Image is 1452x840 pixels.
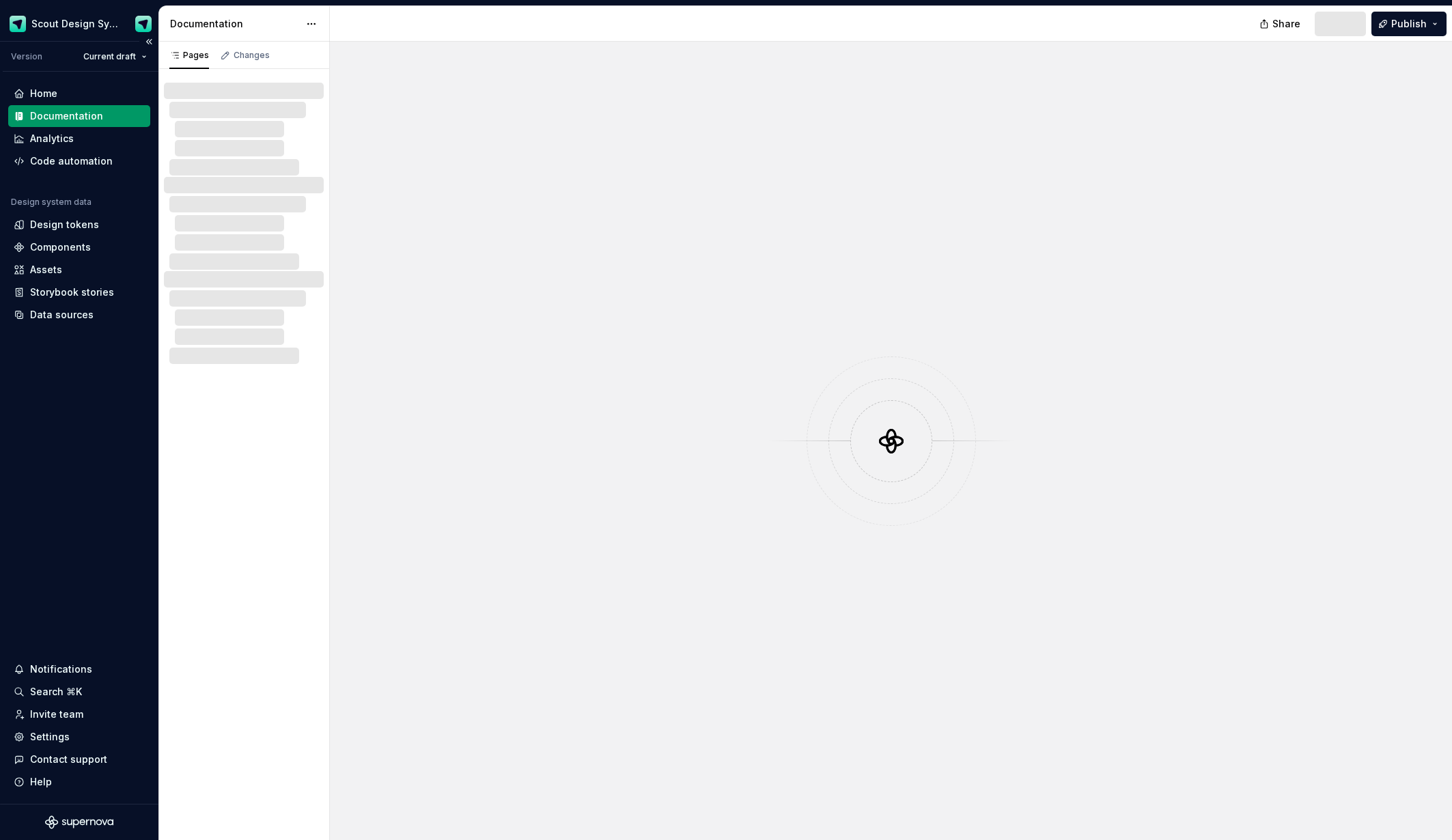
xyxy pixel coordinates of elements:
[30,109,103,123] div: Documentation
[30,285,114,299] div: Storybook stories
[8,83,150,104] a: Home
[30,708,83,721] div: Invite team
[30,263,62,277] div: Assets
[45,815,113,829] svg: Supernova Logo
[8,128,150,150] a: Analytics
[30,308,94,322] div: Data sources
[1371,12,1447,36] button: Publish
[11,51,42,62] div: Version
[139,32,158,51] button: Collapse sidebar
[30,685,82,699] div: Search ⌘K
[8,703,150,725] a: Invite team
[234,50,270,61] div: Changes
[30,218,99,232] div: Design tokens
[77,47,153,66] button: Current draft
[8,681,150,703] button: Search ⌘K
[135,16,152,32] img: Design Ops
[31,17,119,31] div: Scout Design System
[170,17,299,31] div: Documentation
[1253,12,1309,36] button: Share
[8,304,150,326] a: Data sources
[30,87,57,100] div: Home
[8,771,150,793] button: Help
[3,9,156,38] button: Scout Design SystemDesign Ops
[8,214,150,236] a: Design tokens
[83,51,136,62] span: Current draft
[8,259,150,281] a: Assets
[30,730,70,744] div: Settings
[30,775,52,789] div: Help
[8,658,150,680] button: Notifications
[8,150,150,172] a: Code automation
[30,240,91,254] div: Components
[8,281,150,303] a: Storybook stories
[30,753,107,766] div: Contact support
[169,50,209,61] div: Pages
[8,748,150,770] button: Contact support
[1391,17,1427,31] span: Publish
[30,132,74,145] div: Analytics
[8,236,150,258] a: Components
[1272,17,1300,31] span: Share
[8,105,150,127] a: Documentation
[11,197,92,208] div: Design system data
[10,16,26,32] img: e611c74b-76fc-4ef0-bafa-dc494cd4cb8a.png
[8,726,150,748] a: Settings
[30,662,92,676] div: Notifications
[30,154,113,168] div: Code automation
